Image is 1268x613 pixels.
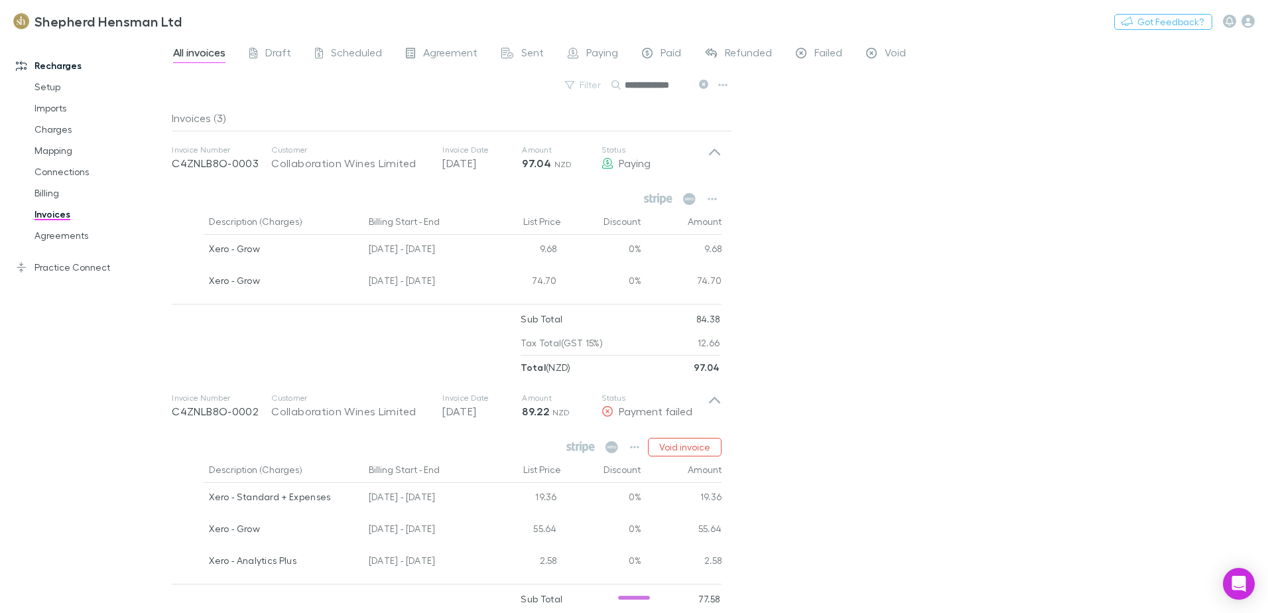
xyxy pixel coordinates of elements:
[562,267,642,299] div: 0%
[172,403,271,419] p: C4ZNLB8O-0002
[161,131,732,184] div: Invoice NumberC4ZNLB8O-0003CustomerCollaboration Wines LimitedInvoice Date[DATE]Amount97.04 NZDSt...
[21,225,179,246] a: Agreements
[698,331,720,355] p: 12.66
[521,362,546,373] strong: Total
[552,407,570,417] span: NZD
[885,46,906,63] span: Void
[521,46,544,63] span: Sent
[13,13,29,29] img: Shepherd Hensman Ltd's Logo
[483,547,562,579] div: 2.58
[642,515,722,547] div: 55.64
[586,46,618,63] span: Paying
[265,46,291,63] span: Draft
[442,155,522,171] p: [DATE]
[483,235,562,267] div: 9.68
[1114,14,1212,30] button: Got Feedback?
[271,393,429,403] p: Customer
[209,547,358,575] div: Xero - Analytics Plus
[521,307,562,331] p: Sub Total
[21,204,179,225] a: Invoices
[172,393,271,403] p: Invoice Number
[521,356,570,379] p: ( NZD )
[209,235,358,263] div: Xero - Grow
[522,157,551,170] strong: 97.04
[363,483,483,515] div: [DATE] - [DATE]
[173,46,225,63] span: All invoices
[562,515,642,547] div: 0%
[696,307,720,331] p: 84.38
[522,145,602,155] p: Amount
[619,405,692,417] span: Payment failed
[698,587,720,611] p: 77.58
[172,155,271,171] p: C4ZNLB8O-0003
[522,393,602,403] p: Amount
[442,145,522,155] p: Invoice Date
[648,438,722,456] button: Void invoice
[521,331,603,355] p: Tax Total (GST 15%)
[642,235,722,267] div: 9.68
[521,587,562,611] p: Sub Total
[1223,568,1255,600] div: Open Intercom Messenger
[442,393,522,403] p: Invoice Date
[602,393,708,403] p: Status
[562,235,642,267] div: 0%
[21,182,179,204] a: Billing
[483,267,562,299] div: 74.70
[3,257,179,278] a: Practice Connect
[5,5,190,37] a: Shepherd Hensman Ltd
[814,46,842,63] span: Failed
[562,483,642,515] div: 0%
[642,547,722,579] div: 2.58
[725,46,772,63] span: Refunded
[423,46,477,63] span: Agreement
[554,159,572,169] span: NZD
[363,547,483,579] div: [DATE] - [DATE]
[363,267,483,299] div: [DATE] - [DATE]
[172,145,271,155] p: Invoice Number
[522,405,549,418] strong: 89.22
[661,46,681,63] span: Paid
[3,55,179,76] a: Recharges
[271,403,429,419] div: Collaboration Wines Limited
[363,515,483,547] div: [DATE] - [DATE]
[209,483,358,511] div: Xero - Standard + Expenses
[483,515,562,547] div: 55.64
[642,483,722,515] div: 19.36
[619,157,651,169] span: Paying
[161,379,732,433] div: Invoice NumberC4ZNLB8O-0002CustomerCollaboration Wines LimitedInvoice Date[DATE]Amount89.22 NZDSt...
[602,145,708,155] p: Status
[331,46,382,63] span: Scheduled
[558,77,609,93] button: Filter
[271,155,429,171] div: Collaboration Wines Limited
[21,76,179,98] a: Setup
[209,515,358,543] div: Xero - Grow
[21,98,179,119] a: Imports
[209,267,358,295] div: Xero - Grow
[363,235,483,267] div: [DATE] - [DATE]
[34,13,182,29] h3: Shepherd Hensman Ltd
[271,145,429,155] p: Customer
[21,140,179,161] a: Mapping
[483,483,562,515] div: 19.36
[442,403,522,419] p: [DATE]
[21,161,179,182] a: Connections
[562,547,642,579] div: 0%
[21,119,179,140] a: Charges
[642,267,722,299] div: 74.70
[694,362,720,373] strong: 97.04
